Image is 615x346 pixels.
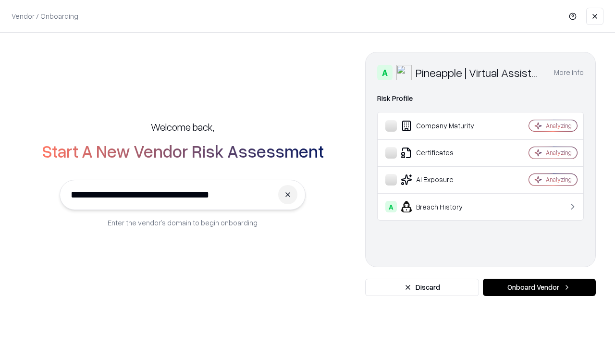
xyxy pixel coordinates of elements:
[42,141,324,161] h2: Start A New Vendor Risk Assessment
[385,120,500,132] div: Company Maturity
[377,93,584,104] div: Risk Profile
[385,201,500,212] div: Breach History
[151,120,214,134] h5: Welcome back,
[554,64,584,81] button: More info
[385,147,500,159] div: Certificates
[546,175,572,184] div: Analyzing
[416,65,542,80] div: Pineapple | Virtual Assistant Agency
[546,148,572,157] div: Analyzing
[108,218,258,228] p: Enter the vendor’s domain to begin onboarding
[12,11,78,21] p: Vendor / Onboarding
[385,201,397,212] div: A
[483,279,596,296] button: Onboard Vendor
[377,65,393,80] div: A
[365,279,479,296] button: Discard
[396,65,412,80] img: Pineapple | Virtual Assistant Agency
[546,122,572,130] div: Analyzing
[385,174,500,185] div: AI Exposure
